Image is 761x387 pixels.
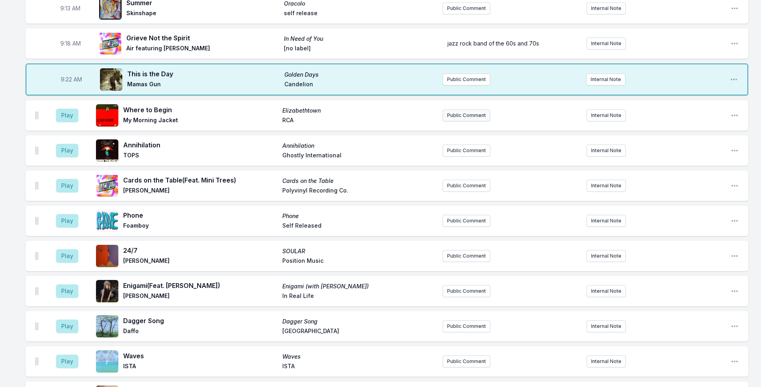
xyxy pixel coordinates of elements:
[587,285,626,297] button: Internal Note
[56,249,78,263] button: Play
[35,357,38,365] img: Drag Handle
[35,287,38,295] img: Drag Handle
[282,142,437,150] span: Annihilation
[443,320,490,332] button: Public Comment
[96,210,118,232] img: Phone
[731,147,739,155] button: Open playlist item options
[56,214,78,228] button: Play
[123,316,278,325] span: Dagger Song
[123,362,278,372] span: ISTA
[282,353,437,361] span: Waves
[730,75,738,83] button: Open playlist item options
[99,32,122,55] img: In Need of You
[35,147,38,155] img: Drag Handle
[284,44,437,54] span: [no label]
[587,320,626,332] button: Internal Note
[123,292,278,302] span: [PERSON_NAME]
[126,9,279,19] span: Skinshape
[587,180,626,192] button: Internal Note
[56,284,78,298] button: Play
[56,109,78,122] button: Play
[443,73,490,85] button: Public Comment
[282,187,437,196] span: Polyvinyl Recording Co.
[100,68,122,91] img: Golden Days
[443,355,490,367] button: Public Comment
[282,116,437,126] span: RCA
[35,111,38,119] img: Drag Handle
[443,2,490,14] button: Public Comment
[443,109,490,121] button: Public Comment
[282,292,437,302] span: In Real Life
[56,179,78,193] button: Play
[96,104,118,127] img: Elizabethtown
[282,151,437,161] span: Ghostly International
[123,257,278,266] span: [PERSON_NAME]
[731,357,739,365] button: Open playlist item options
[443,145,490,157] button: Public Comment
[731,182,739,190] button: Open playlist item options
[731,322,739,330] button: Open playlist item options
[60,4,80,12] span: Timestamp
[123,116,278,126] span: My Morning Jacket
[56,355,78,368] button: Play
[282,177,437,185] span: Cards on the Table
[282,222,437,231] span: Self Released
[123,151,278,161] span: TOPS
[586,73,625,85] button: Internal Note
[127,69,280,79] span: This is the Day
[282,318,437,325] span: Dagger Song
[56,144,78,157] button: Play
[447,40,539,47] span: jazz rock band of the 60s and 70s
[60,40,81,48] span: Timestamp
[123,140,278,150] span: Annihilation
[96,350,118,373] img: Waves
[587,355,626,367] button: Internal Note
[123,222,278,231] span: Foamboy
[587,145,626,157] button: Internal Note
[123,351,278,361] span: Waves
[96,175,118,197] img: Cards on the Table
[123,175,278,185] span: Cards on the Table (Feat. Mini Trees)
[731,4,739,12] button: Open playlist item options
[35,182,38,190] img: Drag Handle
[35,322,38,330] img: Drag Handle
[282,282,437,290] span: Enigami (with [PERSON_NAME])
[123,210,278,220] span: Phone
[96,245,118,267] img: SOULAR
[123,246,278,255] span: 24/7
[282,362,437,372] span: ISTA
[587,2,626,14] button: Internal Note
[731,252,739,260] button: Open playlist item options
[96,315,118,337] img: Dagger Song
[96,280,118,302] img: Enigami (with Mei Semones)
[123,281,278,290] span: Enigami (Feat. [PERSON_NAME])
[731,111,739,119] button: Open playlist item options
[96,139,118,162] img: Annihilation
[35,252,38,260] img: Drag Handle
[282,212,437,220] span: Phone
[731,287,739,295] button: Open playlist item options
[282,247,437,255] span: SOULAR
[282,107,437,115] span: Elizabethtown
[126,44,279,54] span: Air featuring [PERSON_NAME]
[61,75,82,83] span: Timestamp
[443,215,490,227] button: Public Comment
[284,9,437,19] span: self release
[443,250,490,262] button: Public Comment
[284,71,437,79] span: Golden Days
[282,327,437,337] span: [GEOGRAPHIC_DATA]
[731,40,739,48] button: Open playlist item options
[127,80,280,90] span: Mamas Gun
[123,327,278,337] span: Daffo
[284,80,437,90] span: Candelion
[443,180,490,192] button: Public Comment
[56,320,78,333] button: Play
[35,217,38,225] img: Drag Handle
[587,109,626,121] button: Internal Note
[284,35,437,43] span: In Need of You
[126,33,279,43] span: Grieve Not the Spirit
[282,257,437,266] span: Position Music
[587,250,626,262] button: Internal Note
[731,217,739,225] button: Open playlist item options
[587,215,626,227] button: Internal Note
